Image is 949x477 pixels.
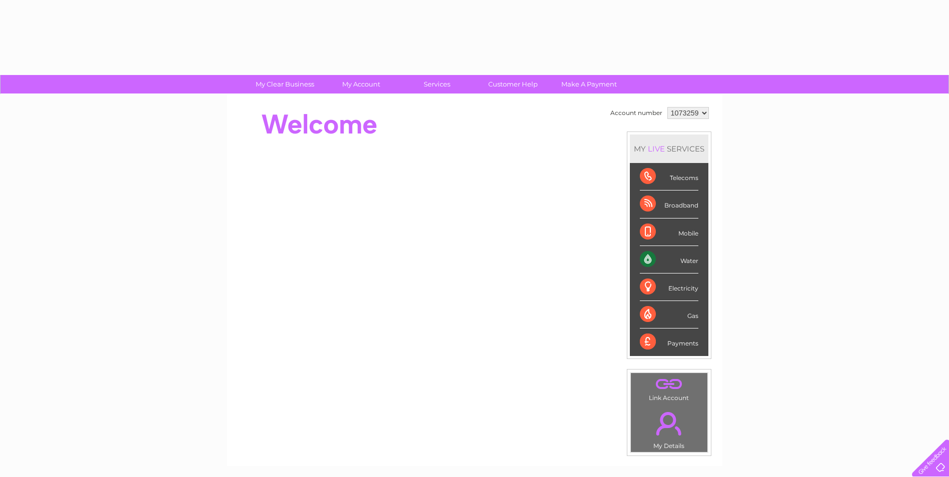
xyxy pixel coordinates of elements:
a: My Clear Business [244,75,326,93]
a: Services [396,75,478,93]
a: My Account [320,75,402,93]
div: LIVE [646,144,667,153]
div: Electricity [640,273,698,301]
td: My Details [630,403,708,452]
td: Link Account [630,372,708,404]
div: Water [640,246,698,273]
div: Mobile [640,218,698,246]
a: Customer Help [472,75,554,93]
a: . [633,406,705,441]
div: Telecoms [640,163,698,190]
div: Gas [640,301,698,328]
a: Make A Payment [548,75,630,93]
td: Account number [608,104,665,121]
div: Broadband [640,190,698,218]
a: . [633,375,705,393]
div: MY SERVICES [630,134,708,163]
div: Payments [640,328,698,355]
